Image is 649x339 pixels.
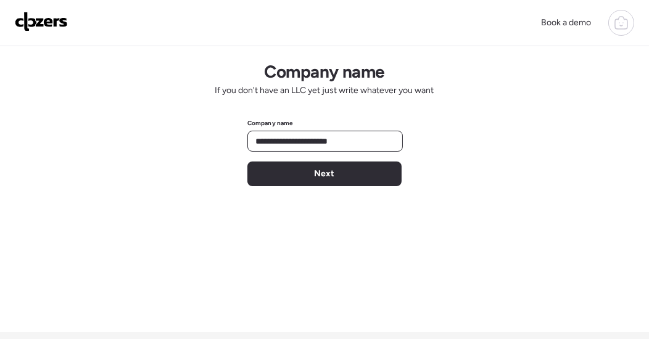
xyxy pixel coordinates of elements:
[541,17,591,28] span: Book a demo
[315,168,335,180] span: Next
[215,84,434,97] span: If you don't have an LLC yet just write whatever you want
[15,12,68,31] img: Logo
[264,61,384,82] h1: Company name
[247,119,293,127] label: Company name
